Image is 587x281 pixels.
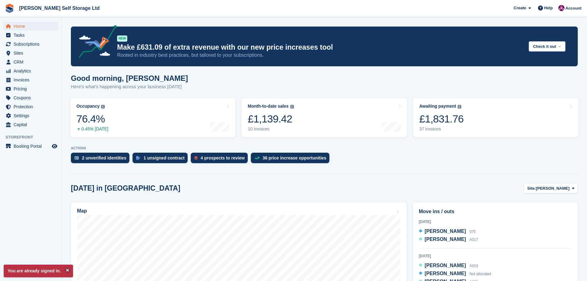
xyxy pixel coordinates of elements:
[470,229,476,234] span: 075
[419,126,464,132] div: 37 invoices
[3,120,58,129] a: menu
[565,5,581,11] span: Account
[470,238,478,242] span: A017
[419,113,464,125] div: £1,831.76
[117,35,127,42] div: NEW
[101,105,105,109] img: icon-info-grey-7440780725fd019a000dd9b08b2336e03edf1995a4989e88bcd33f0948082b44.svg
[136,156,141,160] img: contract_signature_icon-13c848040528278c33f63329250d36e43548de30e8caae1d1a13099fd9432cc5.svg
[470,264,478,268] span: A019
[290,105,294,109] img: icon-info-grey-7440780725fd019a000dd9b08b2336e03edf1995a4989e88bcd33f0948082b44.svg
[4,265,73,277] p: You are already signed in.
[3,93,58,102] a: menu
[14,49,51,57] span: Sites
[413,98,578,137] a: Awaiting payment £1,831.76 37 invoices
[419,208,572,215] h2: Move ins / outs
[3,31,58,39] a: menu
[5,4,14,13] img: stora-icon-8386f47178a22dfd0bd8f6a31ec36ba5ce8667c1dd55bd0f319d3a0aa187defe.svg
[70,98,235,137] a: Occupancy 76.4% 0.45% [DATE]
[71,83,188,90] p: Here's what's happening across your business [DATE]
[419,236,478,244] a: [PERSON_NAME] A017
[14,40,51,48] span: Subscriptions
[71,184,180,192] h2: [DATE] in [GEOGRAPHIC_DATA]
[514,5,526,11] span: Create
[14,142,51,151] span: Booking Portal
[6,134,61,140] span: Storefront
[536,185,569,192] span: [PERSON_NAME]
[71,74,188,82] h1: Good morning, [PERSON_NAME]
[194,156,198,160] img: prospect-51fa495bee0391a8d652442698ab0144808aea92771e9ea1ae160a38d050c398.svg
[3,102,58,111] a: menu
[251,153,332,166] a: 36 price increase opportunities
[144,155,185,160] div: 1 unsigned contract
[117,43,524,52] p: Make £631.09 of extra revenue with our new price increases tool
[14,67,51,75] span: Analytics
[242,98,407,137] a: Month-to-date sales £1,139.42 10 invoices
[76,126,108,132] div: 0.45% [DATE]
[117,52,524,59] p: Rooted in industry best practices, but tailored to your subscriptions.
[3,85,58,93] a: menu
[71,153,132,166] a: 2 unverified identities
[3,67,58,75] a: menu
[3,76,58,84] a: menu
[132,153,191,166] a: 1 unsigned contract
[191,153,251,166] a: 4 prospects to review
[76,113,108,125] div: 76.4%
[458,105,461,109] img: icon-info-grey-7440780725fd019a000dd9b08b2336e03edf1995a4989e88bcd33f0948082b44.svg
[425,229,466,234] span: [PERSON_NAME]
[524,183,578,193] button: Site: [PERSON_NAME]
[3,111,58,120] a: menu
[3,49,58,57] a: menu
[3,142,58,151] a: menu
[3,40,58,48] a: menu
[76,104,100,109] div: Occupancy
[470,272,491,276] span: Not allocated
[14,22,51,31] span: Home
[75,156,79,160] img: verify_identity-adf6edd0f0f0b5bbfe63781bf79b02c33cf7c696d77639b501bdc392416b5a36.svg
[425,237,466,242] span: [PERSON_NAME]
[14,85,51,93] span: Pricing
[82,155,126,160] div: 2 unverified identities
[558,5,565,11] img: Lydia Wild
[77,208,87,214] h2: Map
[17,3,102,13] a: [PERSON_NAME] Self Storage Ltd
[3,22,58,31] a: menu
[419,228,476,236] a: [PERSON_NAME] 075
[425,271,466,276] span: [PERSON_NAME]
[255,157,259,159] img: price_increase_opportunities-93ffe204e8149a01c8c9dc8f82e8f89637d9d84a8eef4429ea346261dce0b2c0.svg
[14,93,51,102] span: Coupons
[14,102,51,111] span: Protection
[74,25,117,60] img: price-adjustments-announcement-icon-8257ccfd72463d97f412b2fc003d46551f7dbcb40ab6d574587a9cd5c0d94...
[529,41,565,52] button: Check it out →
[14,76,51,84] span: Invoices
[14,111,51,120] span: Settings
[248,113,294,125] div: £1,139.42
[419,104,456,109] div: Awaiting payment
[263,155,326,160] div: 36 price increase opportunities
[248,104,288,109] div: Month-to-date sales
[544,5,553,11] span: Help
[425,263,466,268] span: [PERSON_NAME]
[419,253,572,259] div: [DATE]
[14,58,51,66] span: CRM
[71,146,578,150] p: ACTIONS
[3,58,58,66] a: menu
[51,143,58,150] a: Preview store
[419,270,491,278] a: [PERSON_NAME] Not allocated
[419,262,478,270] a: [PERSON_NAME] A019
[419,219,572,225] div: [DATE]
[201,155,245,160] div: 4 prospects to review
[527,185,536,192] span: Site:
[248,126,294,132] div: 10 invoices
[14,120,51,129] span: Capital
[14,31,51,39] span: Tasks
